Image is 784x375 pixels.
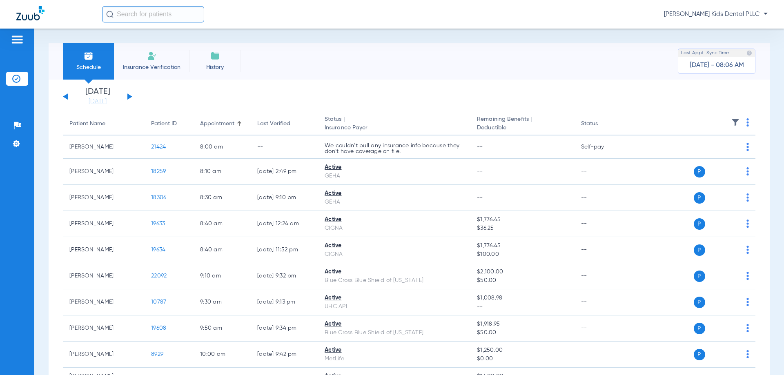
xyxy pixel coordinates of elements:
span: P [694,166,705,178]
span: $1,008.98 [477,294,568,302]
div: GEHA [325,172,464,180]
div: Blue Cross Blue Shield of [US_STATE] [325,276,464,285]
div: CIGNA [325,250,464,259]
span: 18259 [151,169,166,174]
td: [PERSON_NAME] [63,237,145,263]
li: [DATE] [73,88,122,106]
td: [PERSON_NAME] [63,185,145,211]
span: [PERSON_NAME] Kids Dental PLLC [664,10,768,18]
td: [PERSON_NAME] [63,159,145,185]
td: [DATE] 9:42 PM [251,342,318,368]
div: Patient ID [151,120,177,128]
div: Active [325,320,464,328]
td: -- [575,211,630,237]
div: Last Verified [257,120,290,128]
td: [DATE] 9:13 PM [251,289,318,315]
td: 8:10 AM [194,159,251,185]
td: [PERSON_NAME] [63,211,145,237]
img: group-dot-blue.svg [746,220,749,228]
td: -- [575,185,630,211]
span: -- [477,144,483,150]
img: group-dot-blue.svg [746,350,749,358]
div: Patient Name [69,120,138,128]
span: -- [477,302,568,311]
span: -- [477,169,483,174]
img: History [210,51,220,61]
span: History [196,63,234,71]
span: 19633 [151,221,165,226]
img: group-dot-blue.svg [746,272,749,280]
span: $1,918.95 [477,320,568,328]
span: 19634 [151,247,165,253]
td: 8:30 AM [194,185,251,211]
span: $1,776.45 [477,242,568,250]
span: 18306 [151,195,166,200]
td: [PERSON_NAME] [63,289,145,315]
img: group-dot-blue.svg [746,298,749,306]
td: 9:50 AM [194,315,251,342]
span: Deductible [477,124,568,132]
span: Schedule [69,63,108,71]
td: Self-pay [575,135,630,159]
td: -- [575,289,630,315]
span: P [694,244,705,256]
div: CIGNA [325,224,464,233]
span: $1,776.45 [477,215,568,224]
td: 8:40 AM [194,211,251,237]
td: -- [575,263,630,289]
td: 10:00 AM [194,342,251,368]
th: Remaining Benefits | [470,113,574,135]
td: [PERSON_NAME] [63,135,145,159]
span: P [694,297,705,308]
span: P [694,349,705,360]
div: GEHA [325,198,464,206]
td: [PERSON_NAME] [63,263,145,289]
div: Active [325,294,464,302]
td: [PERSON_NAME] [63,342,145,368]
span: $0.00 [477,355,568,363]
div: MetLife [325,355,464,363]
td: -- [251,135,318,159]
td: [PERSON_NAME] [63,315,145,342]
td: [DATE] 12:24 AM [251,211,318,237]
span: 19608 [151,325,166,331]
img: Schedule [84,51,94,61]
img: group-dot-blue.svg [746,143,749,151]
div: Appointment [200,120,234,128]
span: $36.25 [477,224,568,233]
p: We couldn’t pull any insurance info because they don’t have coverage on file. [325,143,464,154]
img: group-dot-blue.svg [746,193,749,202]
span: [DATE] - 08:06 AM [690,61,744,69]
span: $50.00 [477,328,568,337]
td: -- [575,315,630,342]
div: Active [325,268,464,276]
td: 9:30 AM [194,289,251,315]
span: Last Appt. Sync Time: [681,49,730,57]
div: Patient Name [69,120,105,128]
td: [DATE] 9:32 PM [251,263,318,289]
div: Blue Cross Blue Shield of [US_STATE] [325,328,464,337]
td: 9:10 AM [194,263,251,289]
span: $100.00 [477,250,568,259]
td: -- [575,237,630,263]
div: UHC API [325,302,464,311]
div: Active [325,242,464,250]
span: $1,250.00 [477,346,568,355]
img: group-dot-blue.svg [746,118,749,126]
span: 21424 [151,144,166,150]
a: [DATE] [73,98,122,106]
th: Status | [318,113,470,135]
span: Insurance Verification [120,63,183,71]
span: -- [477,195,483,200]
img: group-dot-blue.svg [746,167,749,175]
span: 8929 [151,351,163,357]
span: $50.00 [477,276,568,285]
input: Search for patients [102,6,204,22]
td: [DATE] 9:10 PM [251,185,318,211]
img: Manual Insurance Verification [147,51,157,61]
img: hamburger-icon [11,35,24,44]
div: Active [325,189,464,198]
div: Active [325,346,464,355]
td: -- [575,159,630,185]
span: 22092 [151,273,167,279]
